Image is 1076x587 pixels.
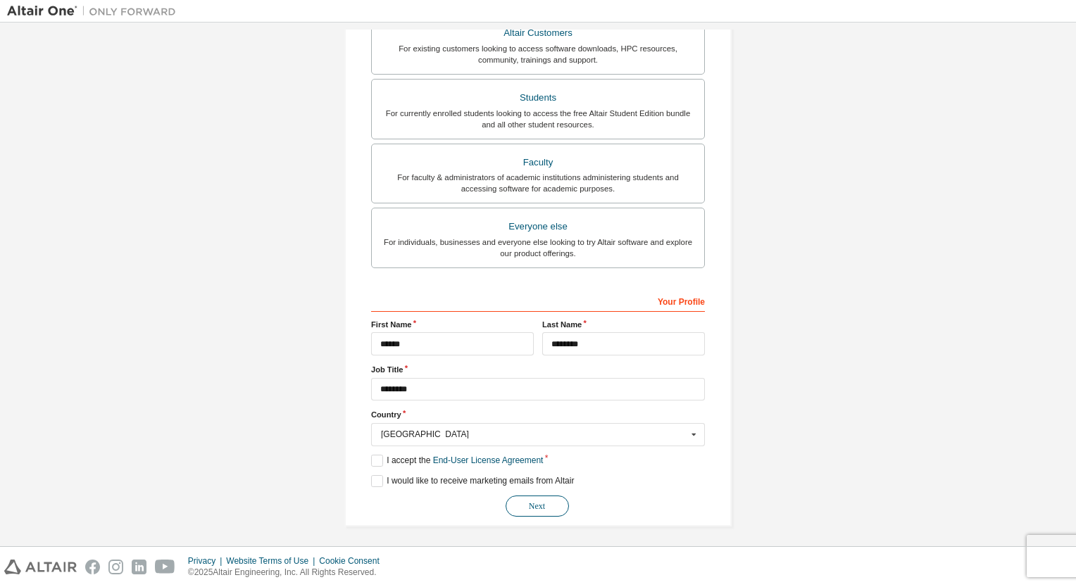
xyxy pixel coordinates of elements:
img: altair_logo.svg [4,560,77,574]
img: instagram.svg [108,560,123,574]
div: Privacy [188,555,226,567]
img: linkedin.svg [132,560,146,574]
div: Website Terms of Use [226,555,319,567]
div: Cookie Consent [319,555,387,567]
div: Altair Customers [380,23,696,43]
div: For individuals, businesses and everyone else looking to try Altair software and explore our prod... [380,236,696,259]
div: For currently enrolled students looking to access the free Altair Student Edition bundle and all ... [380,108,696,130]
label: I accept the [371,455,543,467]
label: I would like to receive marketing emails from Altair [371,475,574,487]
div: For existing customers looking to access software downloads, HPC resources, community, trainings ... [380,43,696,65]
img: Altair One [7,4,183,18]
label: First Name [371,319,534,330]
div: For faculty & administrators of academic institutions administering students and accessing softwa... [380,172,696,194]
div: Students [380,88,696,108]
img: facebook.svg [85,560,100,574]
label: Country [371,409,705,420]
div: Your Profile [371,289,705,312]
div: [GEOGRAPHIC_DATA] [381,430,687,438]
label: Job Title [371,364,705,375]
img: youtube.svg [155,560,175,574]
a: End-User License Agreement [433,455,544,465]
label: Last Name [542,319,705,330]
div: Everyone else [380,217,696,236]
div: Faculty [380,153,696,172]
p: © 2025 Altair Engineering, Inc. All Rights Reserved. [188,567,388,579]
button: Next [506,496,569,517]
